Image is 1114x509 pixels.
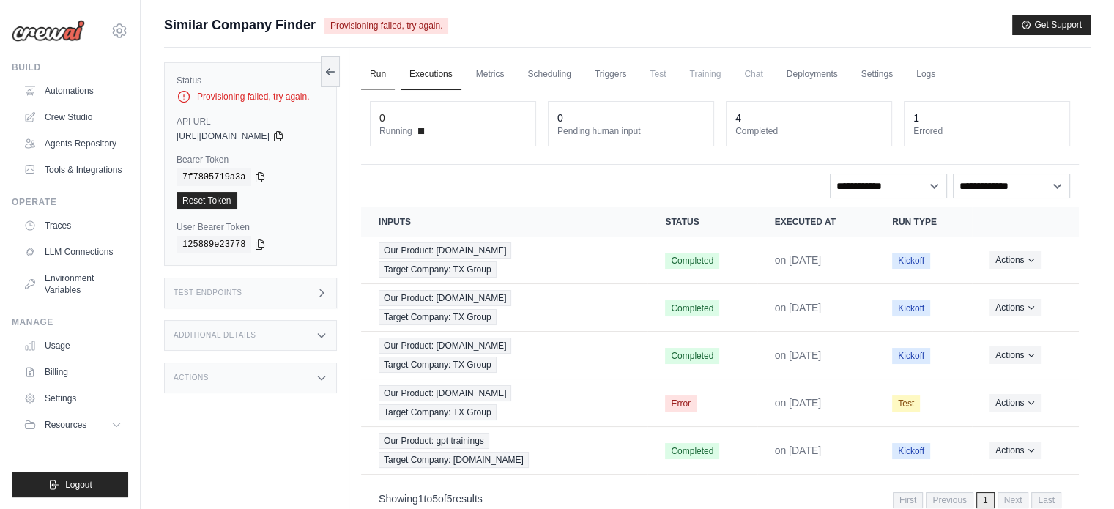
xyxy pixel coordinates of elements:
label: Status [177,75,324,86]
span: Kickoff [892,253,930,269]
span: Kickoff [892,348,930,364]
a: Billing [18,360,128,384]
span: Chat is not available until the deployment is complete [735,59,771,89]
span: Test [892,395,920,412]
h3: Additional Details [174,331,256,340]
button: Resources [18,413,128,436]
span: 1 [976,492,995,508]
img: Logo [12,20,85,42]
span: [URL][DOMAIN_NAME] [177,130,270,142]
th: Run Type [875,207,972,237]
div: 1 [913,111,919,125]
a: Scheduling [519,59,579,90]
button: Actions for execution [989,299,1041,316]
span: Our Product: [DOMAIN_NAME] [379,290,511,306]
span: 1 [418,493,424,505]
a: Usage [18,334,128,357]
button: Actions for execution [989,251,1041,269]
a: Traces [18,214,128,237]
button: Get Support [1012,15,1091,35]
span: Resources [45,419,86,431]
span: Test [641,59,675,89]
time: August 20, 2025 at 15:28 CEST [775,254,822,266]
code: 125889e23778 [177,236,251,253]
span: Target Company: TX Group [379,261,497,278]
a: Triggers [586,59,636,90]
div: Manage [12,316,128,328]
span: Completed [665,253,719,269]
span: Kickoff [892,443,930,459]
a: Environment Variables [18,267,128,302]
a: Settings [18,387,128,410]
span: Our Product: [DOMAIN_NAME] [379,242,511,259]
time: June 8, 2025 at 20:01 CEST [775,445,822,456]
a: Metrics [467,59,513,90]
th: Status [647,207,757,237]
a: Settings [853,59,902,90]
label: User Bearer Token [177,221,324,233]
span: Last [1031,492,1061,508]
span: 5 [447,493,453,505]
a: View execution details for Our Product [379,338,630,373]
button: Actions for execution [989,394,1041,412]
span: Running [379,125,412,137]
span: Completed [665,300,719,316]
time: June 9, 2025 at 17:47 CEST [775,397,822,409]
span: Provisioning failed, try again. [324,18,448,34]
span: Logout [65,479,92,491]
a: Deployments [778,59,847,90]
h3: Actions [174,374,209,382]
span: Our Product: [DOMAIN_NAME] [379,385,511,401]
a: View execution details for Our Product [379,290,630,325]
time: June 10, 2025 at 17:09 CEST [775,302,822,313]
span: Our Product: gpt trainings [379,433,489,449]
button: Logout [12,472,128,497]
p: Showing to of results [379,491,483,506]
span: Target Company: [DOMAIN_NAME] [379,452,529,468]
a: LLM Connections [18,240,128,264]
code: 7f7805719a3a [177,168,251,186]
span: 5 [432,493,438,505]
th: Executed at [757,207,875,237]
span: First [893,492,923,508]
div: Build [12,62,128,73]
div: Operate [12,196,128,208]
div: 0 [379,111,385,125]
dt: Errored [913,125,1061,137]
label: API URL [177,116,324,127]
span: Similar Company Finder [164,15,316,35]
button: Actions for execution [989,346,1041,364]
span: Target Company: TX Group [379,357,497,373]
dt: Pending human input [557,125,705,137]
time: June 9, 2025 at 17:48 CEST [775,349,822,361]
span: Training is not available until the deployment is complete [680,59,729,89]
th: Inputs [361,207,647,237]
span: Completed [665,348,719,364]
a: Executions [401,59,461,90]
a: Reset Token [177,192,237,209]
span: Next [998,492,1029,508]
button: Actions for execution [989,442,1041,459]
div: 4 [735,111,741,125]
div: 0 [557,111,563,125]
a: Crew Studio [18,105,128,129]
a: View execution details for Our Product [379,385,630,420]
span: Our Product: [DOMAIN_NAME] [379,338,511,354]
span: Error [665,395,697,412]
dt: Completed [735,125,883,137]
label: Bearer Token [177,154,324,166]
a: Logs [907,59,944,90]
a: View execution details for Our Product [379,242,630,278]
div: Provisioning failed, try again. [177,89,324,104]
span: Target Company: TX Group [379,309,497,325]
a: Automations [18,79,128,103]
h3: Test Endpoints [174,289,242,297]
iframe: Chat Widget [1041,439,1114,509]
span: Previous [926,492,973,508]
span: Kickoff [892,300,930,316]
a: View execution details for Our Product [379,433,630,468]
span: Completed [665,443,719,459]
a: Tools & Integrations [18,158,128,182]
a: Agents Repository [18,132,128,155]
